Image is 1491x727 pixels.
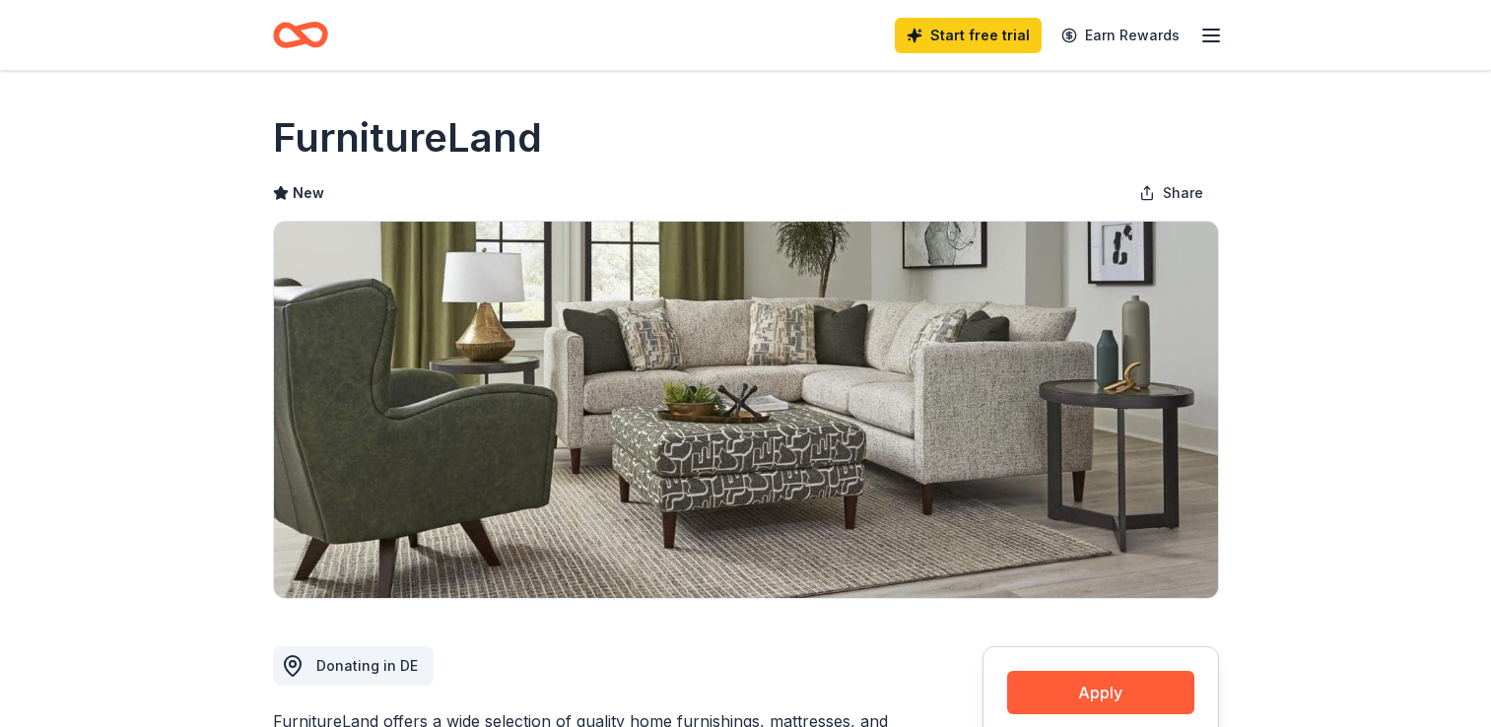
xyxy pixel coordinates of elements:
button: Apply [1007,671,1194,714]
a: Start free trial [895,18,1042,53]
a: Earn Rewards [1050,18,1191,53]
span: New [293,181,324,205]
h1: FurnitureLand [273,110,542,165]
img: Image for FurnitureLand [274,222,1218,598]
span: Donating in DE [316,657,418,674]
span: Share [1163,181,1203,205]
button: Share [1123,173,1219,213]
a: Home [273,12,328,58]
